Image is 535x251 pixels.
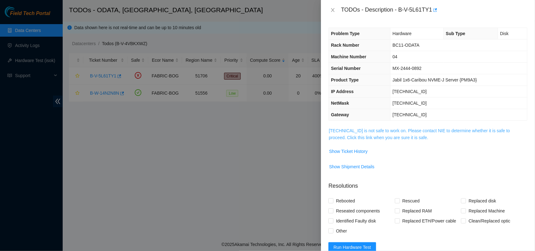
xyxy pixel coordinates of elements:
[333,226,349,236] span: Other
[333,244,371,251] span: Run Hardware Test
[446,31,465,36] span: Sub Type
[341,5,527,15] div: TODOs - Description - B-V-5L61TY1
[333,206,382,216] span: Reseated components
[329,162,375,172] button: Show Shipment Details
[331,31,360,36] span: Problem Type
[393,31,412,36] span: Hardware
[393,77,477,82] span: Jabil 1x6-Caribou NVME-J Server {PM9A3}
[331,77,359,82] span: Product Type
[329,128,510,140] a: [TECHNICAL_ID] is not safe to work on. Please contact NIE to determine whether it is safe to proc...
[466,206,507,216] span: Replaced Machine
[331,66,361,71] span: Serial Number
[466,216,513,226] span: Clean/Replaced optic
[331,54,366,59] span: Machine Number
[466,196,499,206] span: Replaced disk
[393,54,398,59] span: 04
[329,146,368,156] button: Show Ticket History
[400,206,434,216] span: Replaced RAM
[328,177,527,190] p: Resolutions
[329,163,375,170] span: Show Shipment Details
[330,8,335,13] span: close
[333,196,358,206] span: Rebooted
[393,89,427,94] span: [TECHNICAL_ID]
[331,43,359,48] span: Rack Number
[331,112,349,117] span: Gateway
[331,101,349,106] span: NetMask
[393,43,420,48] span: BC11-ODATA
[500,31,509,36] span: Disk
[328,7,337,13] button: Close
[393,66,422,71] span: MX-2444-0892
[393,112,427,117] span: [TECHNICAL_ID]
[333,216,379,226] span: Identified Faulty disk
[400,216,459,226] span: Replaced ETH/Power cable
[331,89,354,94] span: IP Address
[329,148,368,155] span: Show Ticket History
[400,196,422,206] span: Rescued
[393,101,427,106] span: [TECHNICAL_ID]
